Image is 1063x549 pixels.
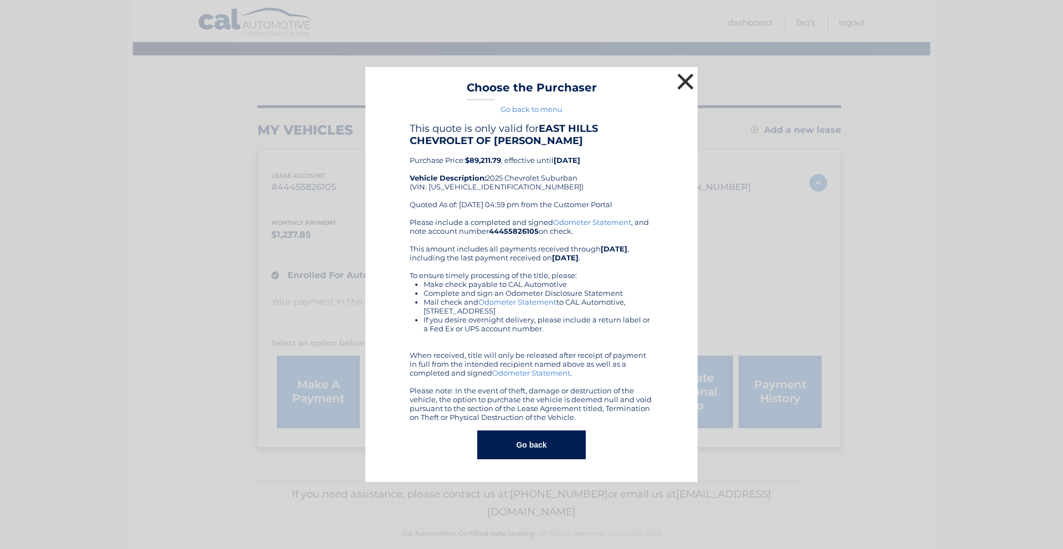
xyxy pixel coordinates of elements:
a: Odometer Statement [478,297,556,306]
h3: Choose the Purchaser [467,81,597,100]
h4: This quote is only valid for [410,122,653,147]
b: EAST HILLS CHEVROLET OF [PERSON_NAME] [410,122,598,147]
strong: Vehicle Description: [410,173,486,182]
button: Go back [477,430,585,459]
b: $89,211.79 [465,156,501,165]
div: Purchase Price: , effective until 2025 Chevrolet Suburban (VIN: [US_VEHICLE_IDENTIFICATION_NUMBER... [410,122,653,218]
a: Odometer Statement [492,368,570,377]
a: Go back to menu [500,105,563,114]
div: Please include a completed and signed , and note account number on check. This amount includes al... [410,218,653,422]
b: [DATE] [552,253,579,262]
button: × [674,70,696,93]
b: [DATE] [554,156,580,165]
li: Make check payable to CAL Automotive [424,280,653,289]
b: [DATE] [601,244,627,253]
li: Mail check and to CAL Automotive, [STREET_ADDRESS] [424,297,653,315]
b: 44455826105 [489,227,539,235]
li: If you desire overnight delivery, please include a return label or a Fed Ex or UPS account number. [424,315,653,333]
li: Complete and sign an Odometer Disclosure Statement [424,289,653,297]
a: Odometer Statement [553,218,631,227]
